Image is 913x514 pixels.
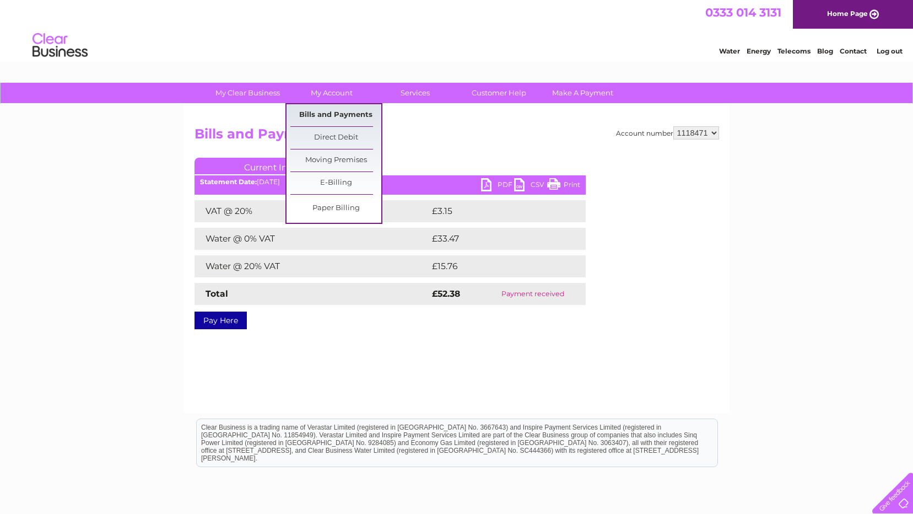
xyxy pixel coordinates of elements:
a: Paper Billing [290,197,381,219]
a: CSV [514,178,547,194]
a: Blog [817,47,833,55]
a: Bills and Payments [290,104,381,126]
td: Payment received [480,283,585,305]
td: £15.76 [429,255,563,277]
img: logo.png [32,29,88,62]
a: Direct Debit [290,127,381,149]
b: Statement Date: [200,178,257,186]
a: Current Invoice [195,158,360,174]
a: My Clear Business [202,83,293,103]
a: Customer Help [453,83,544,103]
a: Moving Premises [290,149,381,172]
td: £3.15 [429,200,558,222]
div: Account number [616,126,719,140]
a: Water [719,47,740,55]
a: Services [370,83,461,103]
td: £33.47 [429,228,563,250]
h2: Bills and Payments [195,126,719,147]
div: Clear Business is a trading name of Verastar Limited (registered in [GEOGRAPHIC_DATA] No. 3667643... [197,6,717,53]
a: PDF [481,178,514,194]
td: Water @ 0% VAT [195,228,429,250]
a: Contact [840,47,867,55]
div: [DATE] [195,178,586,186]
td: VAT @ 20% [195,200,429,222]
a: Telecoms [777,47,811,55]
a: Make A Payment [537,83,628,103]
a: 0333 014 3131 [705,6,781,19]
a: Pay Here [195,312,247,329]
a: Log out [877,47,903,55]
strong: £52.38 [432,288,460,299]
a: My Account [286,83,377,103]
strong: Total [206,288,228,299]
a: Energy [747,47,771,55]
td: Water @ 20% VAT [195,255,429,277]
a: E-Billing [290,172,381,194]
a: Print [547,178,580,194]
